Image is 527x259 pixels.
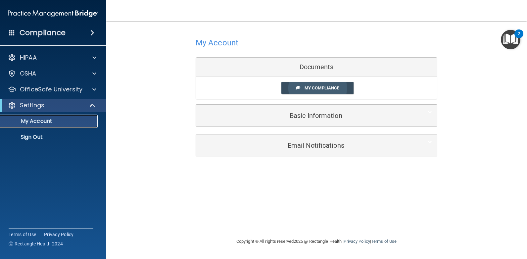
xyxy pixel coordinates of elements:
a: Basic Information [201,108,432,123]
div: Copyright © All rights reserved 2025 @ Rectangle Health | | [196,231,437,252]
h5: Email Notifications [201,142,412,149]
div: Documents [196,58,437,77]
div: 2 [518,34,520,42]
iframe: Drift Widget Chat Controller [412,212,519,238]
span: My Compliance [305,85,339,90]
a: OfficeSafe University [8,85,96,93]
p: OSHA [20,70,36,78]
a: Email Notifications [201,138,432,153]
h4: Compliance [20,28,66,37]
span: Ⓒ Rectangle Health 2024 [9,240,63,247]
p: OfficeSafe University [20,85,82,93]
img: PMB logo [8,7,98,20]
button: Open Resource Center, 2 new notifications [501,30,520,49]
a: Privacy Policy [44,231,74,238]
p: Settings [20,101,44,109]
a: Terms of Use [9,231,36,238]
p: My Account [4,118,95,125]
a: Settings [8,101,96,109]
h4: My Account [196,38,238,47]
a: HIPAA [8,54,96,62]
a: OSHA [8,70,96,78]
a: Privacy Policy [344,239,370,244]
p: HIPAA [20,54,37,62]
a: Terms of Use [371,239,397,244]
h5: Basic Information [201,112,412,119]
p: Sign Out [4,134,95,140]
